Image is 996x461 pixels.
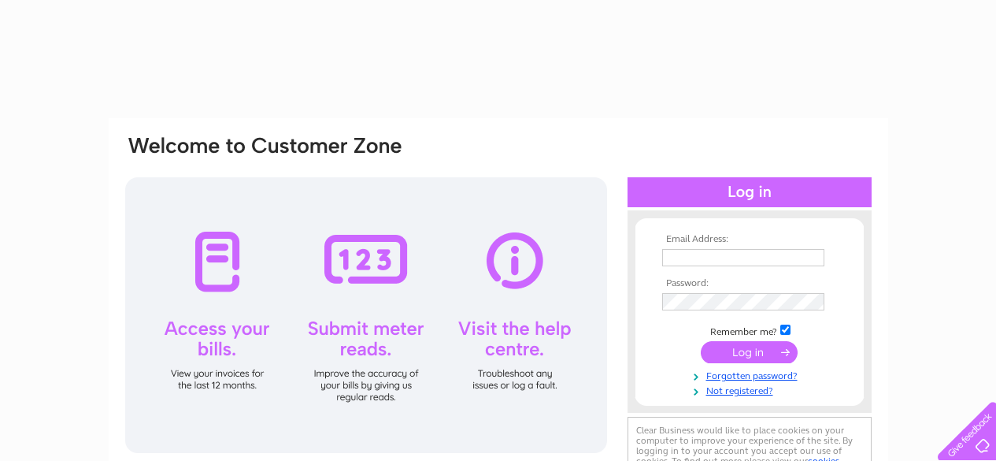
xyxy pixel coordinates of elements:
a: Not registered? [662,382,841,397]
td: Remember me? [658,322,841,338]
th: Email Address: [658,234,841,245]
a: Forgotten password? [662,367,841,382]
input: Submit [701,341,798,363]
th: Password: [658,278,841,289]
